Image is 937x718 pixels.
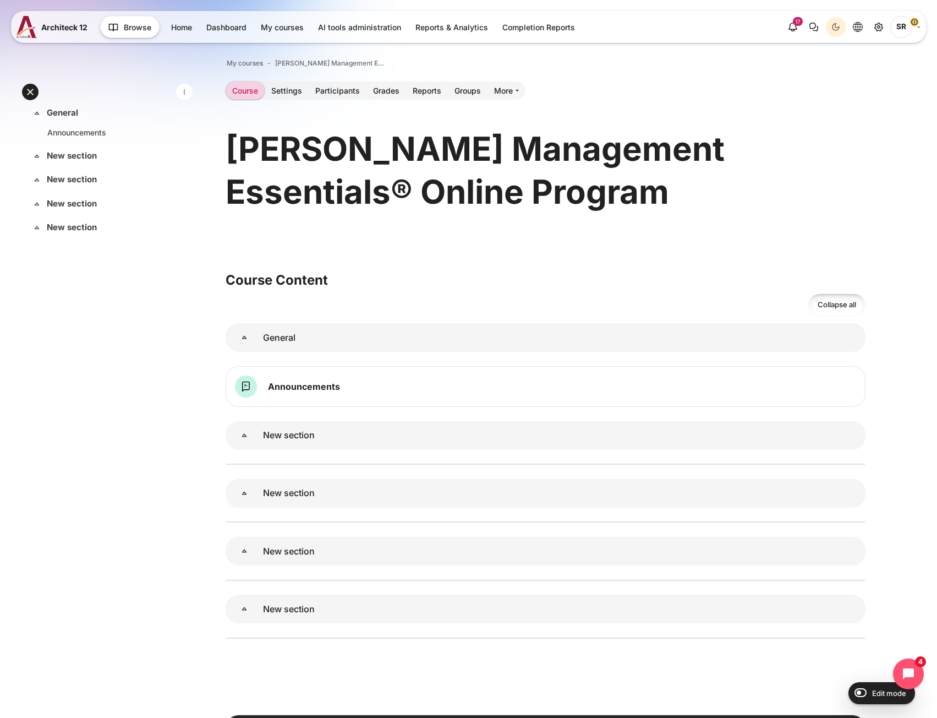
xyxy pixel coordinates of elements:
section: Content [226,117,865,698]
a: Site administration [869,17,889,37]
a: Settings [265,81,309,100]
a: Collapse all [808,293,865,316]
button: Browse [100,16,160,38]
a: New section [226,479,263,508]
a: AI tools administration [311,18,408,36]
span: Collapse [31,198,42,209]
a: More [487,81,525,100]
button: There are 0 unread conversations [804,17,824,37]
a: User menu [890,16,920,38]
h3: Course Content [226,271,865,289]
a: Reports & Analytics [409,18,495,36]
a: New section [47,150,166,162]
a: New section [226,421,263,450]
a: Participants [309,81,366,100]
a: Reports [406,81,448,100]
a: [PERSON_NAME] Management Essentials® Online Program [275,58,385,68]
a: Course [226,81,265,100]
div: Show notification window with 17 new notifications [783,17,803,37]
span: Architeck 12 [41,21,87,33]
a: Announcements [47,127,163,138]
button: Languages [848,17,868,37]
a: General [226,323,263,352]
a: Announcements [268,381,343,392]
a: Grades [366,81,406,100]
a: My courses [254,18,310,36]
h1: [PERSON_NAME] Management Essentials® Online Program [226,127,865,213]
a: Home [165,18,199,36]
a: A12 A12 Architeck 12 [17,16,92,38]
span: Collapse [31,150,42,161]
a: New section [226,595,263,623]
span: Browse [124,21,151,33]
a: New section [47,198,166,210]
a: New section [226,537,263,565]
img: Forum icon [235,376,257,398]
a: My courses [227,58,263,68]
span: Collapse [31,107,42,118]
a: Groups [448,81,487,100]
div: Dark Mode [828,19,844,35]
span: Collapse [31,174,42,185]
img: A12 [17,16,37,38]
div: 17 [793,17,803,26]
span: Collapse all [818,300,856,311]
button: Light Mode Dark Mode [826,17,846,37]
a: New section [47,221,166,234]
a: General [47,107,166,119]
span: Collapse [31,222,42,233]
a: Completion Reports [496,18,582,36]
span: Edit mode [872,689,906,698]
a: New section [47,173,166,186]
nav: Navigation bar [226,56,865,70]
span: Songklod Riraroengjaratsaeng [890,16,912,38]
a: Dashboard [200,18,253,36]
